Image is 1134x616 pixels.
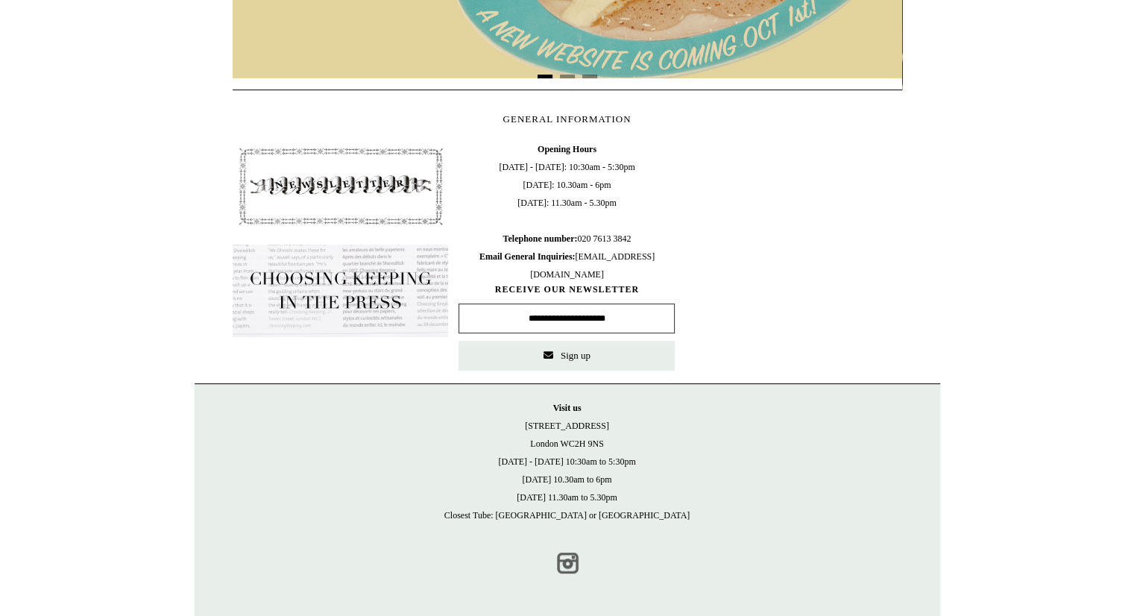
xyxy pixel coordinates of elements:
span: Sign up [561,350,590,361]
button: Page 2 [560,75,575,78]
iframe: google_map [685,140,901,364]
span: [DATE] - [DATE]: 10:30am - 5:30pm [DATE]: 10.30am - 6pm [DATE]: 11.30am - 5.30pm 020 7613 3842 [459,140,675,283]
span: GENERAL INFORMATION [503,113,631,125]
p: [STREET_ADDRESS] London WC2H 9NS [DATE] - [DATE] 10:30am to 5:30pm [DATE] 10.30am to 6pm [DATE] 1... [210,399,925,524]
b: Telephone number [503,233,578,244]
img: pf-635a2b01-aa89-4342-bbcd-4371b60f588c--In-the-press-Button_1200x.jpg [233,245,449,337]
button: Sign up [459,341,675,371]
button: Page 1 [538,75,552,78]
b: : [574,233,577,244]
b: Email General Inquiries: [479,251,576,262]
strong: Visit us [553,403,582,413]
button: Page 3 [582,75,597,78]
span: [EMAIL_ADDRESS][DOMAIN_NAME] [479,251,655,280]
b: Opening Hours [538,144,596,154]
a: Instagram [551,547,584,579]
img: pf-4db91bb9--1305-Newsletter-Button_1200x.jpg [233,140,449,233]
span: RECEIVE OUR NEWSLETTER [459,283,675,296]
